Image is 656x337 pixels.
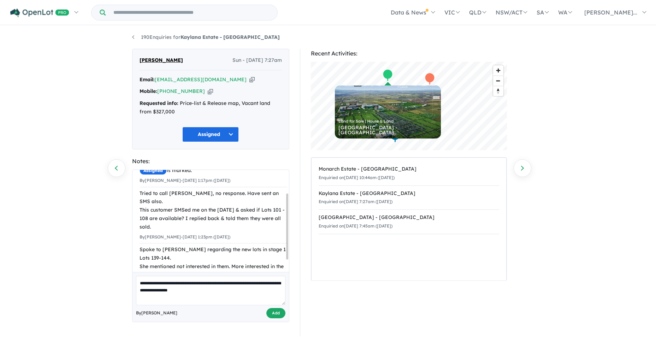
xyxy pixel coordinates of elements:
[181,34,280,40] strong: Kaylana Estate - [GEOGRAPHIC_DATA]
[182,127,239,142] button: Assigned
[493,76,503,86] button: Zoom out
[132,156,289,166] div: Notes:
[319,175,395,180] small: Enquiried on [DATE] 10:44am ([DATE])
[319,165,499,173] div: Monarch Estate - [GEOGRAPHIC_DATA]
[155,76,247,83] a: [EMAIL_ADDRESS][DOMAIN_NAME]
[140,166,167,175] span: Assigned
[140,76,155,83] strong: Email:
[140,189,287,231] div: Tried to call [PERSON_NAME], no response. Have sent an SMS also. This customer SMSed me on the [D...
[493,65,503,76] button: Zoom in
[140,166,287,175] div: is marked.
[140,100,178,106] strong: Requested info:
[424,72,435,85] div: Map marker
[319,189,499,198] div: Kaylana Estate - [GEOGRAPHIC_DATA]
[208,88,213,95] button: Copy
[319,209,499,234] a: [GEOGRAPHIC_DATA] - [GEOGRAPHIC_DATA]Enquiried on[DATE] 7:45am ([DATE])
[140,56,183,65] span: [PERSON_NAME]
[311,62,507,150] canvas: Map
[140,246,287,279] div: Spoke to [PERSON_NAME] regarding the new lots in stage 1 Lots 139-144. She mentioned not interest...
[311,49,507,58] div: Recent Activities:
[136,309,177,317] span: By [PERSON_NAME]
[319,185,499,210] a: Kaylana Estate - [GEOGRAPHIC_DATA]Enquiried on[DATE] 7:27am ([DATE])
[140,178,230,183] small: By [PERSON_NAME] - [DATE] 1:17pm ([DATE])
[10,8,69,17] img: Openlot PRO Logo White
[249,76,255,83] button: Copy
[319,213,499,222] div: [GEOGRAPHIC_DATA] - [GEOGRAPHIC_DATA]
[232,56,282,65] span: Sun - [DATE] 7:27am
[266,308,285,318] button: Add
[319,161,499,186] a: Monarch Estate - [GEOGRAPHIC_DATA]Enquiried on[DATE] 10:44am ([DATE])
[319,223,392,229] small: Enquiried on [DATE] 7:45am ([DATE])
[132,34,280,40] a: 190Enquiries forKaylana Estate - [GEOGRAPHIC_DATA]
[140,99,282,116] div: Price-list & Release map, Vacant land from $327,000
[584,9,637,16] span: [PERSON_NAME]...
[132,33,524,42] nav: breadcrumb
[319,199,392,204] small: Enquiried on [DATE] 7:27am ([DATE])
[382,69,393,82] div: Map marker
[107,5,276,20] input: Try estate name, suburb, builder or developer
[140,88,157,94] strong: Mobile:
[140,234,230,240] small: By [PERSON_NAME] - [DATE] 1:23pm ([DATE])
[157,88,205,94] a: [PHONE_NUMBER]
[390,130,400,143] div: Map marker
[493,86,503,96] button: Reset bearing to north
